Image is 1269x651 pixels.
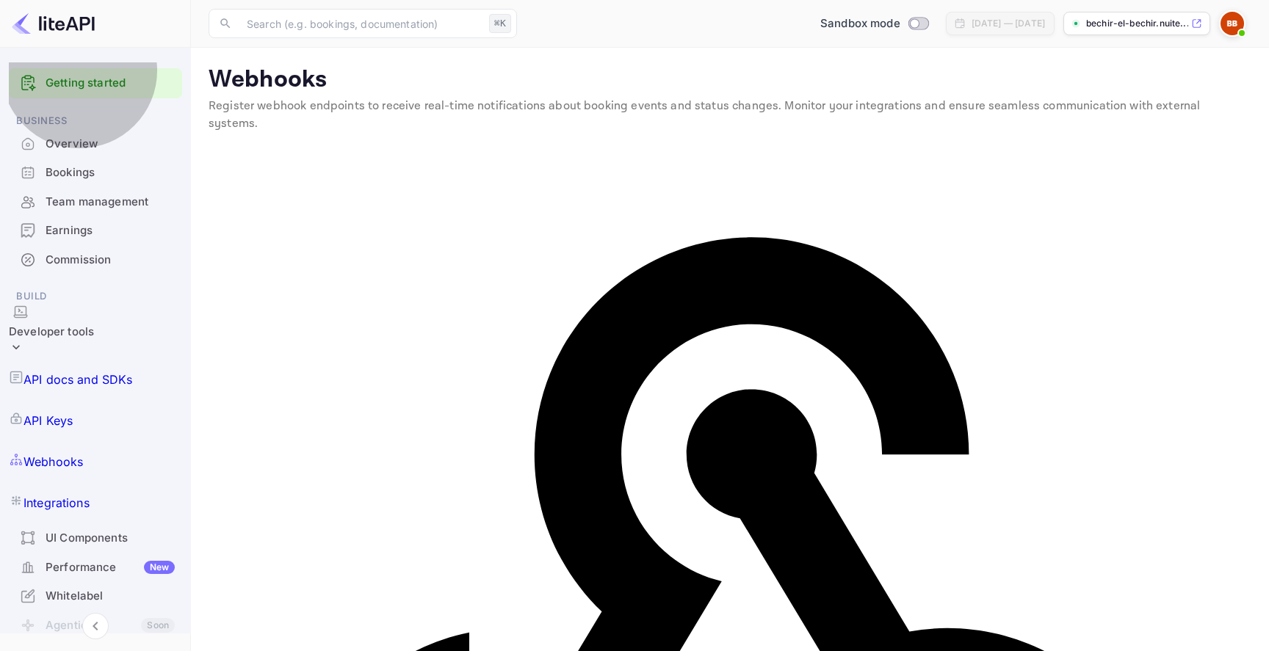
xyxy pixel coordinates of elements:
div: Performance [46,559,175,576]
div: Team management [46,194,175,211]
div: Bookings [46,164,175,181]
div: Whitelabel [46,588,175,605]
div: UI Components [9,524,182,553]
a: API Keys [9,400,182,441]
img: LiteAPI logo [12,12,95,35]
a: Whitelabel [9,582,182,609]
span: Sandbox mode [820,15,900,32]
a: API docs and SDKs [9,359,182,400]
p: Webhooks [23,453,83,470]
div: Team management [9,188,182,217]
input: Search (e.g. bookings, documentation) [238,9,483,38]
div: PerformanceNew [9,553,182,582]
a: Team management [9,188,182,215]
div: New [144,561,175,574]
p: Integrations [23,494,90,512]
div: Commission [46,252,175,269]
div: [DATE] — [DATE] [972,17,1045,30]
a: Overview [9,130,182,157]
div: Developer tools [9,305,94,360]
div: Switch to Production mode [814,15,934,32]
span: Business [9,113,182,129]
div: UI Components [46,530,175,547]
p: Register webhook endpoints to receive real-time notifications about booking events and status cha... [209,98,1251,133]
p: Webhooks [209,65,1251,95]
div: ⌘K [489,14,511,33]
div: Commission [9,246,182,274]
div: Whitelabel [9,582,182,611]
img: Bechir El Bechir [1221,12,1244,35]
a: Webhooks [9,441,182,482]
a: UI Components [9,524,182,551]
button: Collapse navigation [82,613,109,639]
div: Earnings [46,222,175,239]
span: Build [9,288,182,305]
a: Commission [9,246,182,273]
div: Overview [9,130,182,159]
a: Bookings [9,159,182,186]
div: Getting started [9,68,182,98]
p: API Keys [23,412,73,429]
p: API docs and SDKs [23,371,133,388]
div: Developer tools [9,324,94,341]
a: Getting started [46,75,175,92]
a: Integrations [9,482,182,523]
a: Earnings [9,217,182,244]
div: Overview [46,136,175,153]
p: bechir-el-bechir.nuite... [1086,17,1188,30]
div: Bookings [9,159,182,187]
div: Earnings [9,217,182,245]
a: PerformanceNew [9,553,182,581]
